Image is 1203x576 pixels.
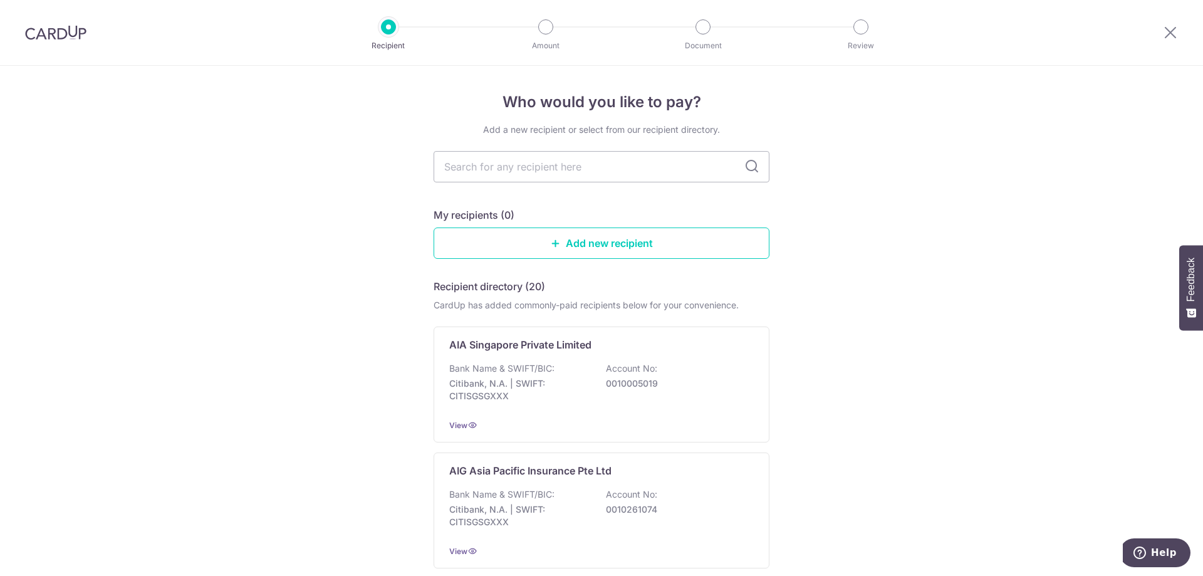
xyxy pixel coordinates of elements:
h5: Recipient directory (20) [434,279,545,294]
p: Citibank, N.A. | SWIFT: CITISGSGXXX [449,377,590,402]
p: Document [657,39,749,52]
button: Feedback - Show survey [1179,245,1203,330]
p: Amount [499,39,592,52]
p: AIG Asia Pacific Insurance Pte Ltd [449,463,612,478]
p: Citibank, N.A. | SWIFT: CITISGSGXXX [449,503,590,528]
a: View [449,547,467,556]
input: Search for any recipient here [434,151,769,182]
p: Recipient [342,39,435,52]
div: Add a new recipient or select from our recipient directory. [434,123,769,136]
p: AIA Singapore Private Limited [449,337,591,352]
a: Add new recipient [434,228,769,259]
p: Review [815,39,907,52]
div: CardUp has added commonly-paid recipients below for your convenience. [434,299,769,312]
span: Feedback [1185,258,1197,301]
p: Account No: [606,488,657,501]
p: 0010261074 [606,503,746,516]
p: Bank Name & SWIFT/BIC: [449,362,555,375]
p: Bank Name & SWIFT/BIC: [449,488,555,501]
p: 0010005019 [606,377,746,390]
img: CardUp [25,25,86,40]
iframe: Opens a widget where you can find more information [1123,538,1190,570]
a: View [449,421,467,430]
h4: Who would you like to pay? [434,91,769,113]
p: Account No: [606,362,657,375]
h5: My recipients (0) [434,207,514,223]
